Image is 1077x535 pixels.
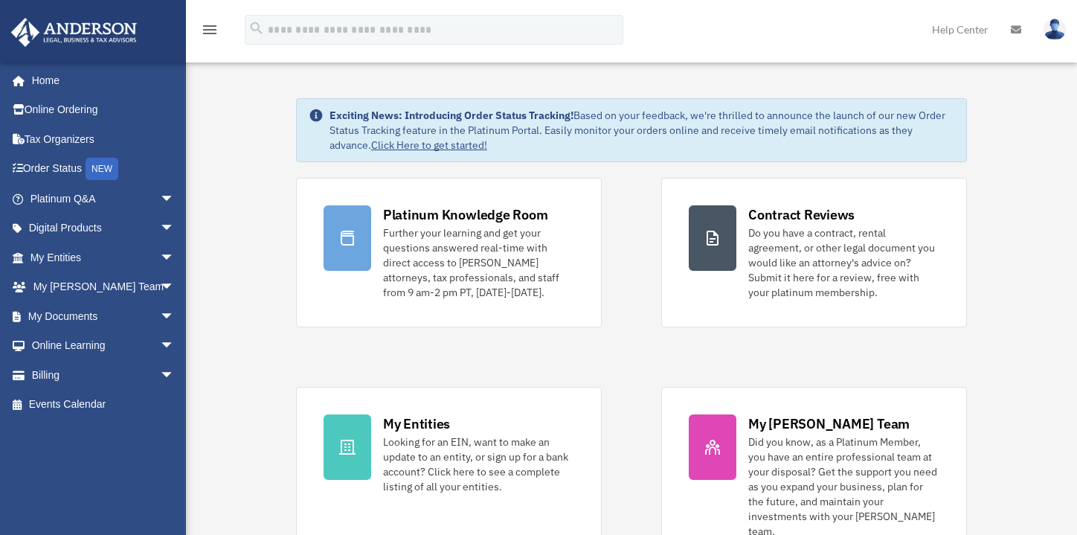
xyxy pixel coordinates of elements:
[7,18,141,47] img: Anderson Advisors Platinum Portal
[371,138,487,152] a: Click Here to get started!
[10,301,197,331] a: My Documentsarrow_drop_down
[160,243,190,273] span: arrow_drop_down
[748,225,939,300] div: Do you have a contract, rental agreement, or other legal document you would like an attorney's ad...
[10,214,197,243] a: Digital Productsarrow_drop_down
[201,21,219,39] i: menu
[329,109,573,122] strong: Exciting News: Introducing Order Status Tracking!
[748,205,855,224] div: Contract Reviews
[160,331,190,362] span: arrow_drop_down
[661,178,967,327] a: Contract Reviews Do you have a contract, rental agreement, or other legal document you would like...
[160,184,190,214] span: arrow_drop_down
[160,360,190,391] span: arrow_drop_down
[10,243,197,272] a: My Entitiesarrow_drop_down
[329,108,954,153] div: Based on your feedback, we're thrilled to announce the launch of our new Order Status Tracking fe...
[10,360,197,390] a: Billingarrow_drop_down
[10,95,197,125] a: Online Ordering
[383,205,548,224] div: Platinum Knowledge Room
[10,272,197,302] a: My [PERSON_NAME] Teamarrow_drop_down
[160,272,190,303] span: arrow_drop_down
[383,414,450,433] div: My Entities
[10,331,197,361] a: Online Learningarrow_drop_down
[383,225,574,300] div: Further your learning and get your questions answered real-time with direct access to [PERSON_NAM...
[10,154,197,185] a: Order StatusNEW
[1044,19,1066,40] img: User Pic
[10,390,197,420] a: Events Calendar
[10,65,190,95] a: Home
[748,414,910,433] div: My [PERSON_NAME] Team
[10,184,197,214] a: Platinum Q&Aarrow_drop_down
[10,124,197,154] a: Tax Organizers
[296,178,602,327] a: Platinum Knowledge Room Further your learning and get your questions answered real-time with dire...
[248,20,265,36] i: search
[160,214,190,244] span: arrow_drop_down
[201,26,219,39] a: menu
[383,435,574,494] div: Looking for an EIN, want to make an update to an entity, or sign up for a bank account? Click her...
[160,301,190,332] span: arrow_drop_down
[86,158,118,180] div: NEW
